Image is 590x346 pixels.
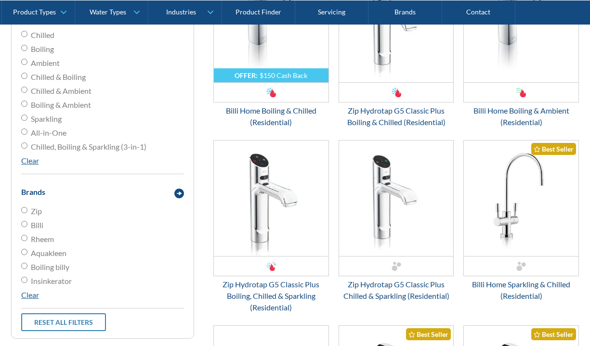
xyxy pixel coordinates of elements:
[531,328,576,340] div: Best Seller
[21,221,27,227] input: Billi
[166,8,196,16] div: Industries
[21,31,27,37] input: Chilled
[339,141,454,256] img: Zip Hydrotap G5 Classic Plus Chilled & Sparkling (Residential)
[4,23,30,32] span: Text us
[31,219,43,231] span: Billi
[31,85,92,97] span: Chilled & Ambient
[21,59,27,65] input: Ambient
[31,29,54,41] span: Chilled
[31,261,69,273] span: Boiling billy
[21,115,27,121] input: Sparkling
[21,207,27,213] input: Zip
[214,141,328,256] img: Zip Hydrotap G5 Classic Plus Boiling, Chilled & Sparkling (Residential)
[21,277,27,283] input: Insinkerator
[31,275,72,287] span: Insinkerator
[90,8,126,16] div: Water Types
[21,87,27,93] input: Chilled & Ambient
[464,141,578,256] img: Billi Home Sparkling & Chilled (Residential)
[463,279,579,302] div: Billi Home Sparkling & Chilled (Residential)
[31,141,146,153] span: Chilled, Boiling & Sparkling (3-in-1)
[21,73,27,79] input: Chilled & Boiling
[21,313,106,331] a: Reset all filters
[21,101,27,107] input: Boiling & Ambient
[31,233,54,245] span: Rheem
[213,105,329,128] div: Billi Home Boiling & Chilled (Residential)
[463,140,579,302] a: Billi Home Sparkling & Chilled (Residential)Best SellerBilli Home Sparkling & Chilled (Residential)
[13,8,56,16] div: Product Types
[31,113,62,125] span: Sparkling
[213,140,329,313] a: Zip Hydrotap G5 Classic Plus Boiling, Chilled & Sparkling (Residential)Zip Hydrotap G5 Classic Pl...
[21,186,45,198] div: Brands
[21,263,27,269] input: Boiling billy
[31,57,60,69] span: Ambient
[21,142,27,149] input: Chilled, Boiling & Sparkling (3-in-1)
[31,43,54,55] span: Boiling
[31,205,42,217] span: Zip
[339,140,454,302] a: Zip Hydrotap G5 Classic Plus Chilled & Sparkling (Residential)Zip Hydrotap G5 Classic Plus Chille...
[339,105,454,128] div: Zip Hydrotap G5 Classic Plus Boiling & Chilled (Residential)
[339,279,454,302] div: Zip Hydrotap G5 Classic Plus Chilled & Sparkling (Residential)
[21,235,27,241] input: Rheem
[531,143,576,155] div: Best Seller
[260,71,307,79] div: $150 Cash Back
[21,249,27,255] input: Aquakleen
[463,105,579,128] div: Billi Home Boiling & Ambient (Residential)
[31,71,86,83] span: Chilled & Boiling
[235,71,258,79] div: OFFER:
[21,128,27,135] input: All-in-One
[406,328,451,340] div: Best Seller
[31,99,91,111] span: Boiling & Ambient
[31,127,66,139] span: All-in-One
[21,290,39,299] a: Clear
[21,45,27,51] input: Boiling
[213,279,329,313] div: Zip Hydrotap G5 Classic Plus Boiling, Chilled & Sparkling (Residential)
[21,156,39,165] a: Clear
[31,247,66,259] span: Aquakleen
